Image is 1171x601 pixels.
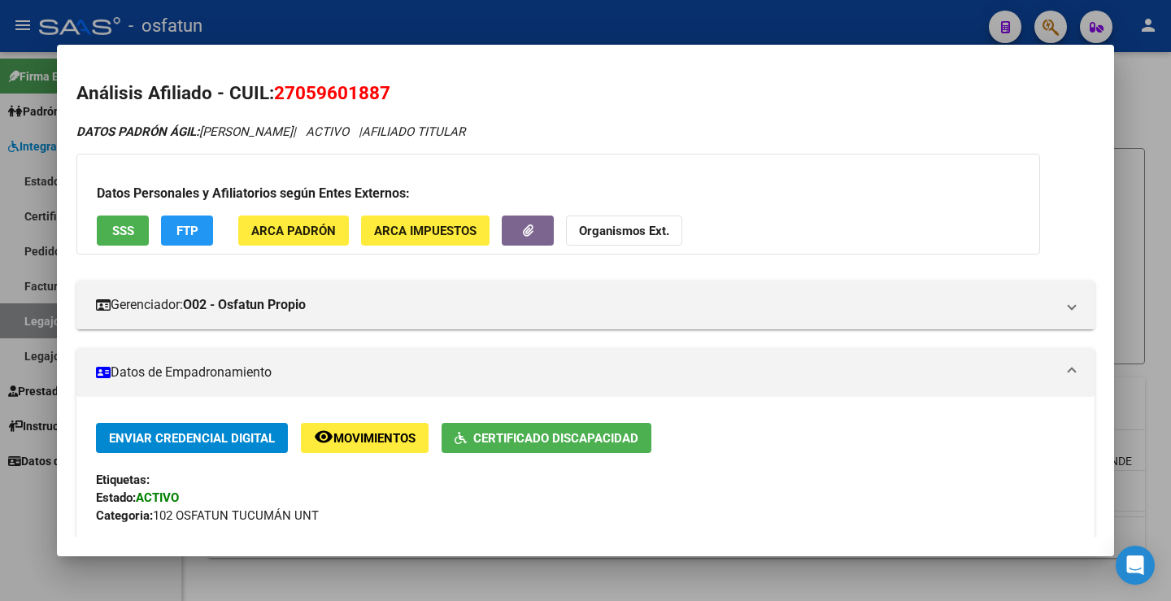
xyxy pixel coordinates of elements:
div: 102 OSFATUN TUCUMÁN UNT [96,507,1075,525]
button: Movimientos [301,423,429,453]
mat-expansion-panel-header: Gerenciador:O02 - Osfatun Propio [76,281,1095,329]
i: | ACTIVO | [76,124,465,139]
strong: Estado: [96,490,136,505]
span: SSS [112,224,134,238]
button: Organismos Ext. [566,216,682,246]
mat-expansion-panel-header: Datos de Empadronamiento [76,348,1095,397]
button: Certificado Discapacidad [442,423,651,453]
button: SSS [97,216,149,246]
strong: Organismos Ext. [579,224,669,238]
mat-icon: remove_red_eye [314,427,333,446]
span: 27059601887 [274,82,390,103]
span: [PERSON_NAME] [76,124,293,139]
button: FTP [161,216,213,246]
span: ARCA Padrón [251,224,336,238]
span: Certificado Discapacidad [473,431,638,446]
span: Enviar Credencial Digital [109,431,275,446]
span: Movimientos [333,431,416,446]
h2: Análisis Afiliado - CUIL: [76,80,1095,107]
span: ARCA Impuestos [374,224,477,238]
span: FTP [176,224,198,238]
strong: DATOS PADRÓN ÁGIL: [76,124,199,139]
strong: Etiquetas: [96,473,150,487]
strong: Categoria: [96,508,153,523]
mat-panel-title: Gerenciador: [96,295,1056,315]
h3: Datos Personales y Afiliatorios según Entes Externos: [97,184,1020,203]
strong: O02 - Osfatun Propio [183,295,306,315]
strong: ACTIVO [136,490,179,505]
button: ARCA Impuestos [361,216,490,246]
button: Enviar Credencial Digital [96,423,288,453]
mat-panel-title: Datos de Empadronamiento [96,363,1056,382]
button: ARCA Padrón [238,216,349,246]
span: AFILIADO TITULAR [362,124,465,139]
div: Open Intercom Messenger [1116,546,1155,585]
